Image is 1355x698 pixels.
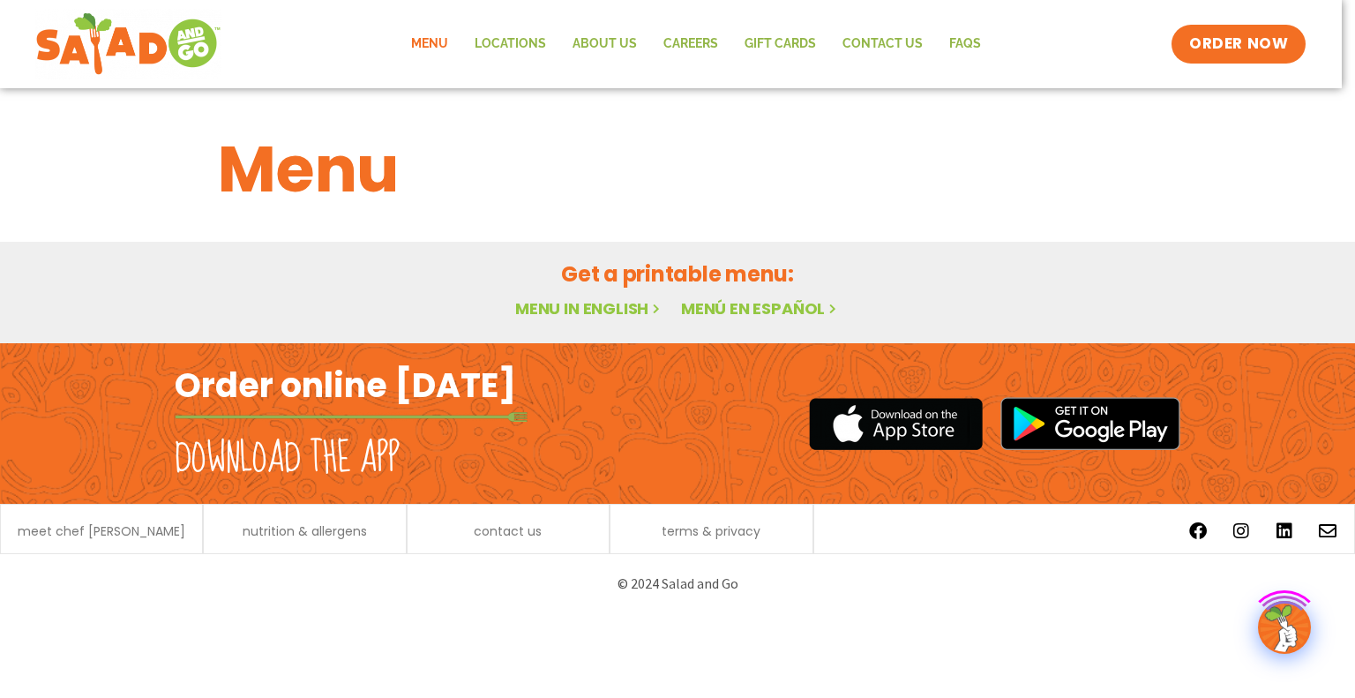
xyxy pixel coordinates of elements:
a: FAQs [936,24,994,64]
h1: Menu [218,122,1137,217]
img: new-SAG-logo-768×292 [35,9,221,79]
a: Careers [650,24,731,64]
a: GIFT CARDS [731,24,829,64]
a: Contact Us [829,24,936,64]
span: ORDER NOW [1189,34,1288,55]
nav: Menu [398,24,994,64]
a: Menu [398,24,461,64]
a: contact us [474,525,542,537]
a: terms & privacy [662,525,760,537]
a: ORDER NOW [1172,25,1306,64]
img: google_play [1000,397,1180,450]
img: fork [175,412,528,422]
a: Menu in English [515,297,663,319]
img: appstore [809,395,983,453]
a: meet chef [PERSON_NAME] [18,525,185,537]
h2: Download the app [175,434,400,484]
a: nutrition & allergens [243,525,367,537]
h2: Order online [DATE] [175,364,516,407]
p: © 2024 Salad and Go [183,572,1172,596]
a: Menú en español [681,297,840,319]
a: Locations [461,24,559,64]
a: About Us [559,24,650,64]
h2: Get a printable menu: [218,259,1137,289]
